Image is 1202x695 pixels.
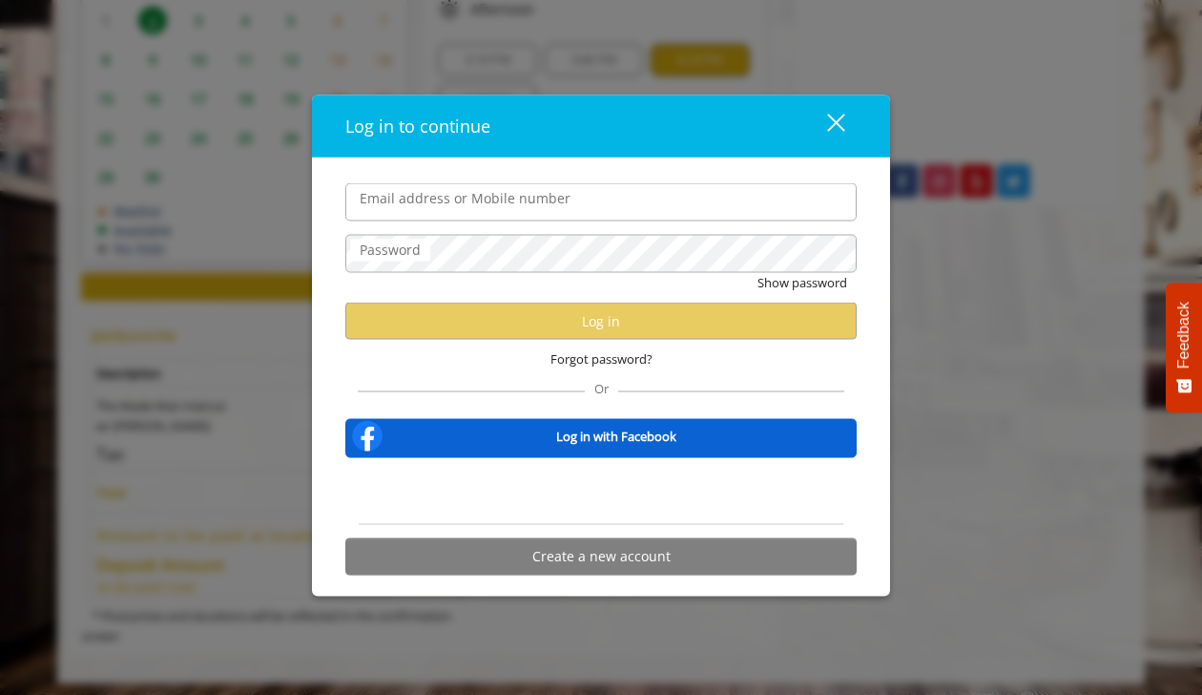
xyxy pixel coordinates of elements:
img: facebook-logo [348,416,386,454]
span: Feedback [1175,302,1192,369]
input: Password [345,235,857,273]
label: Email address or Mobile number [350,188,580,209]
iframe: Sign in with Google Button [492,470,711,512]
button: Create a new account [345,537,857,575]
button: Show password [757,273,847,293]
span: Or [585,379,618,396]
input: Email address or Mobile number [345,183,857,221]
b: Log in with Facebook [556,426,676,446]
span: Log in to continue [345,115,490,137]
span: Forgot password? [550,349,653,369]
label: Password [350,240,430,261]
button: close dialog [792,107,857,146]
div: close dialog [805,112,843,140]
button: Log in [345,303,857,340]
button: Feedback - Show survey [1166,283,1202,412]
